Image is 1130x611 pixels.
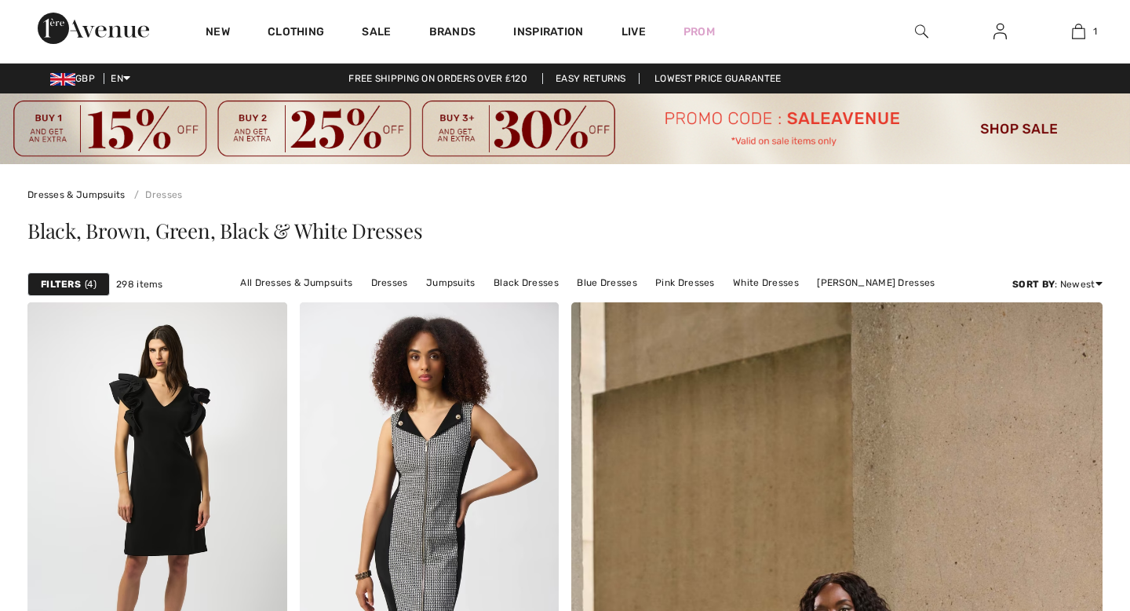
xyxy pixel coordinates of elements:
[85,277,97,291] span: 4
[569,273,645,293] a: Blue Dresses
[111,73,130,84] span: EN
[336,73,540,84] a: Free shipping on orders over ₤120
[621,24,646,40] a: Live
[232,273,360,293] a: All Dresses & Jumpsuits
[1012,277,1103,291] div: : Newest
[521,293,654,313] a: [PERSON_NAME] Dresses
[642,73,794,84] a: Lowest Price Guarantee
[363,273,416,293] a: Dresses
[27,217,423,244] span: Black, Brown, Green, Black & White Dresses
[128,189,182,200] a: Dresses
[683,24,715,40] a: Prom
[206,25,230,42] a: New
[647,273,723,293] a: Pink Dresses
[993,22,1007,41] img: My Info
[268,25,324,42] a: Clothing
[542,73,640,84] a: Easy Returns
[362,25,391,42] a: Sale
[1072,22,1085,41] img: My Bag
[50,73,101,84] span: GBP
[1040,22,1117,41] a: 1
[50,73,75,86] img: UK Pound
[41,277,81,291] strong: Filters
[38,13,149,44] img: 1ère Avenue
[1093,24,1097,38] span: 1
[725,273,807,293] a: White Dresses
[1012,279,1055,290] strong: Sort By
[513,25,583,42] span: Inspiration
[809,273,942,293] a: [PERSON_NAME] Dresses
[915,22,928,41] img: search the website
[418,273,483,293] a: Jumpsuits
[981,22,1019,42] a: Sign In
[429,25,476,42] a: Brands
[27,189,126,200] a: Dresses & Jumpsuits
[486,273,567,293] a: Black Dresses
[116,277,163,291] span: 298 items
